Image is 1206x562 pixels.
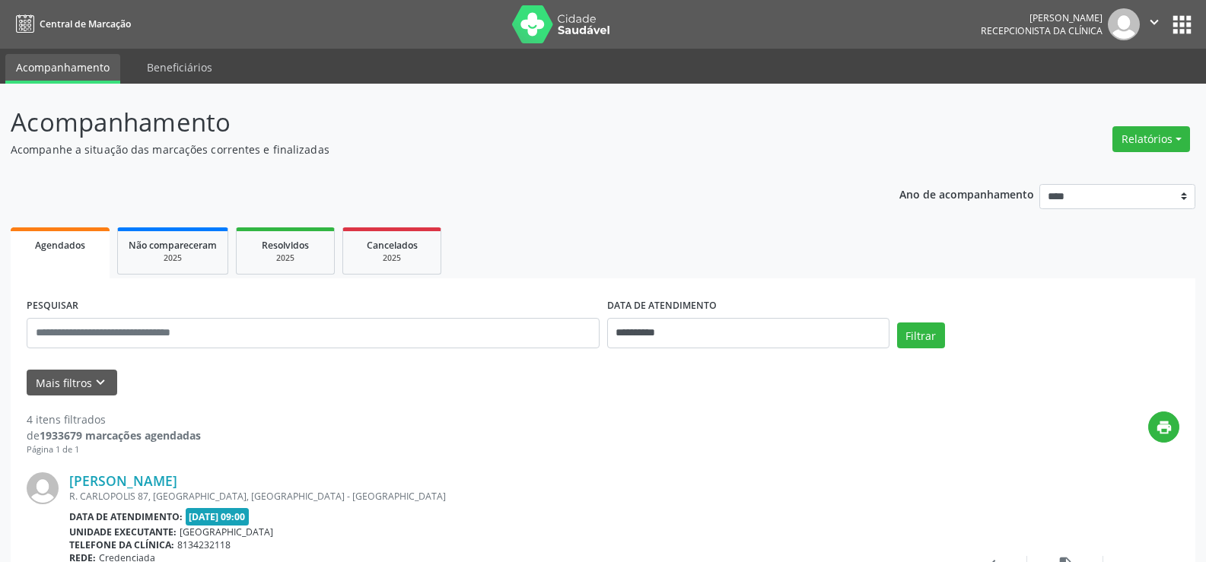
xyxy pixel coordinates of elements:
i: keyboard_arrow_down [92,374,109,391]
div: 2025 [129,252,217,264]
label: DATA DE ATENDIMENTO [607,294,717,318]
span: Recepcionista da clínica [981,24,1103,37]
strong: 1933679 marcações agendadas [40,428,201,443]
button: Mais filtroskeyboard_arrow_down [27,370,117,396]
button: Filtrar [897,322,945,348]
span: Agendados [35,239,85,252]
span: [DATE] 09:00 [186,508,250,525]
span: [GEOGRAPHIC_DATA] [180,525,273,538]
div: de [27,427,201,443]
button: Relatórios [1112,126,1190,152]
a: Acompanhamento [5,54,120,84]
a: Central de Marcação [11,11,131,37]
p: Acompanhe a situação das marcações correntes e finalizadas [11,141,840,157]
button: apps [1169,11,1195,38]
div: [PERSON_NAME] [981,11,1103,24]
span: Cancelados [367,239,418,252]
div: R. CARLOPOLIS 87, [GEOGRAPHIC_DATA], [GEOGRAPHIC_DATA] - [GEOGRAPHIC_DATA] [69,490,951,503]
p: Ano de acompanhamento [899,184,1034,203]
div: 4 itens filtrados [27,411,201,427]
span: Resolvidos [262,239,309,252]
i:  [1146,14,1163,30]
b: Telefone da clínica: [69,538,174,551]
p: Acompanhamento [11,103,840,141]
span: 8134232118 [177,538,231,551]
b: Data de atendimento: [69,510,183,523]
span: Não compareceram [129,239,217,252]
button: print [1148,411,1179,443]
b: Unidade executante: [69,525,177,538]
label: PESQUISAR [27,294,78,318]
img: img [27,472,59,504]
a: Beneficiários [136,54,223,81]
button:  [1140,8,1169,40]
img: img [1108,8,1140,40]
div: 2025 [247,252,323,264]
div: Página 1 de 1 [27,443,201,456]
span: Central de Marcação [40,17,131,30]
div: 2025 [354,252,430,264]
a: [PERSON_NAME] [69,472,177,489]
i: print [1156,419,1173,436]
